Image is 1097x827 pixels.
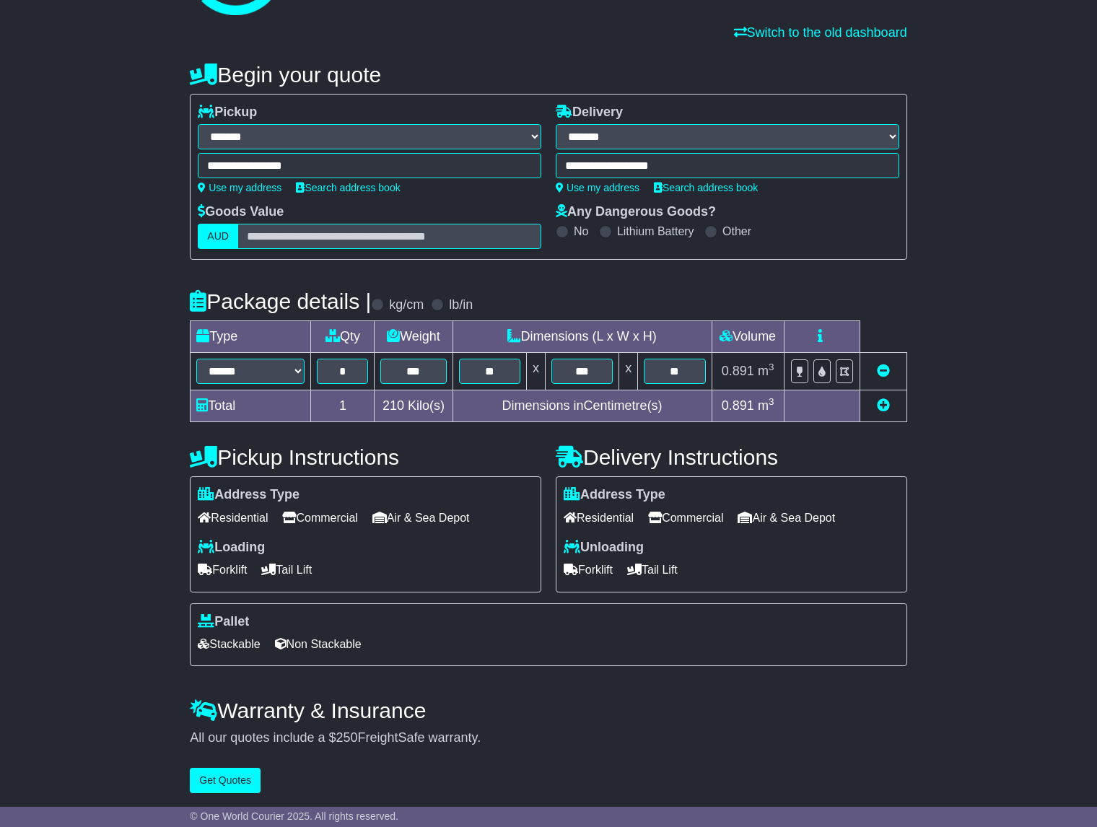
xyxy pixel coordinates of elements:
span: Air & Sea Depot [738,507,835,529]
a: Search address book [296,182,400,193]
span: Residential [564,507,634,529]
label: Goods Value [198,204,284,220]
td: 1 [311,390,375,422]
span: Forklift [198,559,247,581]
td: x [619,353,638,390]
span: Commercial [648,507,723,529]
a: Add new item [877,398,890,413]
a: Remove this item [877,364,890,378]
span: Stackable [198,633,260,655]
span: Commercial [282,507,357,529]
label: Other [722,224,751,238]
h4: Pickup Instructions [190,445,541,469]
h4: Delivery Instructions [556,445,907,469]
label: kg/cm [389,297,424,313]
td: Dimensions in Centimetre(s) [453,390,712,422]
button: Get Quotes [190,768,261,793]
span: Tail Lift [627,559,678,581]
span: Residential [198,507,268,529]
span: 210 [383,398,404,413]
span: 250 [336,730,357,745]
label: Unloading [564,540,644,556]
h4: Package details | [190,289,371,313]
td: Weight [375,321,453,353]
label: No [574,224,588,238]
label: Address Type [564,487,665,503]
span: Forklift [564,559,613,581]
a: Use my address [556,182,639,193]
sup: 3 [769,396,774,407]
td: Volume [712,321,784,353]
span: m [758,364,774,378]
label: lb/in [449,297,473,313]
label: Loading [198,540,265,556]
h4: Begin your quote [190,63,906,87]
a: Switch to the old dashboard [734,25,907,40]
label: Address Type [198,487,300,503]
span: Air & Sea Depot [372,507,470,529]
span: 0.891 [722,364,754,378]
span: Non Stackable [275,633,362,655]
span: Tail Lift [261,559,312,581]
span: 0.891 [722,398,754,413]
h4: Warranty & Insurance [190,699,906,722]
label: Pallet [198,614,249,630]
td: Total [191,390,311,422]
span: m [758,398,774,413]
label: Any Dangerous Goods? [556,204,716,220]
label: AUD [198,224,238,249]
div: All our quotes include a $ FreightSafe warranty. [190,730,906,746]
a: Search address book [654,182,758,193]
label: Lithium Battery [617,224,694,238]
span: © One World Courier 2025. All rights reserved. [190,810,398,822]
td: Qty [311,321,375,353]
label: Delivery [556,105,623,121]
sup: 3 [769,362,774,372]
label: Pickup [198,105,257,121]
td: Kilo(s) [375,390,453,422]
td: Type [191,321,311,353]
td: Dimensions (L x W x H) [453,321,712,353]
a: Use my address [198,182,281,193]
td: x [526,353,545,390]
